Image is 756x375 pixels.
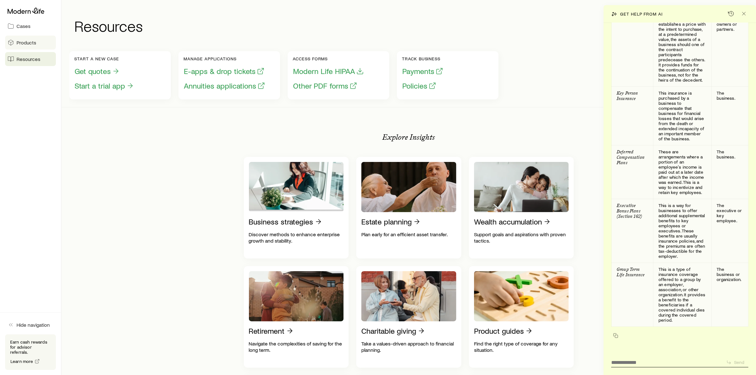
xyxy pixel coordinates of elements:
button: E-apps & drop tickets [184,66,265,76]
p: Wealth accumulation [474,217,542,226]
p: Earn cash rewards for advisor referrals. [10,339,51,355]
p: Plan early for an efficient asset transfer. [361,231,456,238]
button: Get quotes [74,66,120,76]
a: Resources [5,52,56,66]
a: Business strategiesDiscover methods to enhance enterprise growth and stability. [244,157,349,258]
p: These are arrangements where a portion of an employee's income is paid out at a later date after ... [659,149,706,195]
span: Hide navigation [17,322,50,328]
button: Close [739,9,748,18]
button: Other PDF forms [293,81,358,91]
span: Learn more [10,359,33,364]
a: Product guidesFind the right type of coverage for any situation. [469,266,574,368]
button: Start a trial app [74,81,134,91]
p: Charitable giving [361,326,416,335]
a: Cases [5,19,56,33]
span: Resources [17,56,40,62]
p: Manage applications [184,56,265,61]
img: Estate planning [361,162,456,212]
p: This is a type of insurance coverage offered to a group by an employer, association, or other org... [659,267,706,323]
img: Retirement [249,271,344,321]
a: Products [5,36,56,50]
div: Earn cash rewards for advisor referrals.Learn more [5,334,56,370]
p: This is a way for businesses to offer additional supplemental benefits to key employees or execut... [659,203,706,259]
strong: Executive Bonus Plans (Section 162) [617,203,642,219]
p: This agreement contractually establishes a price with the intent to purchase, at a predetermined ... [659,11,706,83]
p: Get help from AI [620,11,663,17]
p: Find the right type of coverage for any situation. [474,340,569,353]
a: RetirementNavigate the complexities of saving for the long term. [244,266,349,368]
img: Charitable giving [361,271,456,321]
a: Wealth accumulationSupport goals and aspirations with proven tactics. [469,157,574,258]
p: Estate planning [361,217,412,226]
p: Explore Insights [383,133,435,142]
p: This insurance is purchased by a business to compensate that business for financial losses that w... [659,90,706,141]
p: Navigate the complexities of saving for the long term. [249,340,344,353]
p: Retirement [249,326,285,335]
a: Charitable givingTake a values-driven approach to financial planning. [356,266,461,368]
p: Access forms [293,56,364,61]
a: Estate planningPlan early for an efficient asset transfer. [356,157,461,258]
p: Start a new case [74,56,134,61]
p: The business or organization. [717,267,743,282]
button: Send [724,358,748,366]
button: Payments [402,66,444,76]
h1: Resources [74,18,748,33]
button: Annuities applications [184,81,265,91]
img: Product guides [474,271,569,321]
button: Hide navigation [5,318,56,332]
strong: Group Term Life Insurance [617,267,645,278]
p: Track business [402,56,444,61]
p: Business strategies [249,217,313,226]
strong: Deferred Compensation Plans [617,149,645,165]
strong: Key Person Insurance [617,90,638,101]
p: The business. [717,149,743,159]
button: Modern Life HIPAA [293,66,364,76]
img: Wealth accumulation [474,162,569,212]
p: Discover methods to enhance enterprise growth and stability. [249,231,344,244]
span: Products [17,39,36,46]
p: Support goals and aspirations with proven tactics. [474,231,569,244]
p: The executive or key employee. [717,203,743,223]
button: Policies [402,81,437,91]
span: Cases [17,23,30,29]
p: The business. [717,90,743,101]
img: Business strategies [249,162,344,212]
p: Product guides [474,326,524,335]
p: Send [734,360,744,365]
p: Take a values-driven approach to financial planning. [361,340,456,353]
